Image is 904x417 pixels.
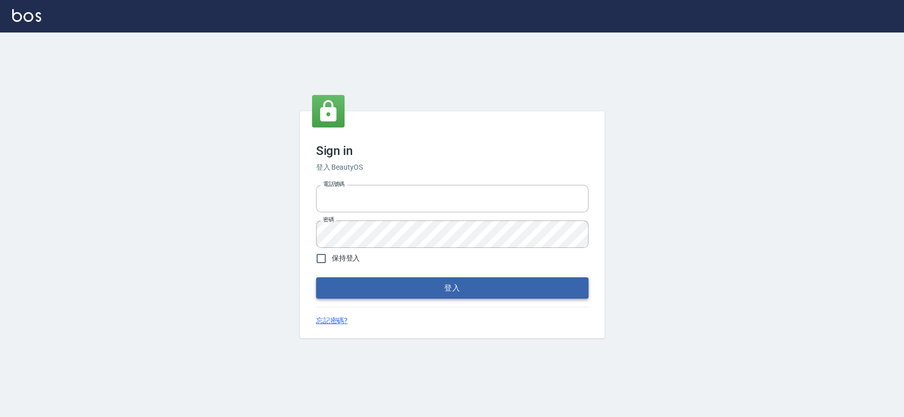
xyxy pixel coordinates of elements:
h3: Sign in [316,144,588,158]
a: 忘記密碼? [316,315,348,326]
button: 登入 [316,277,588,299]
img: Logo [12,9,41,22]
span: 保持登入 [332,253,360,264]
h6: 登入 BeautyOS [316,162,588,173]
label: 密碼 [323,216,334,223]
label: 電話號碼 [323,180,345,188]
